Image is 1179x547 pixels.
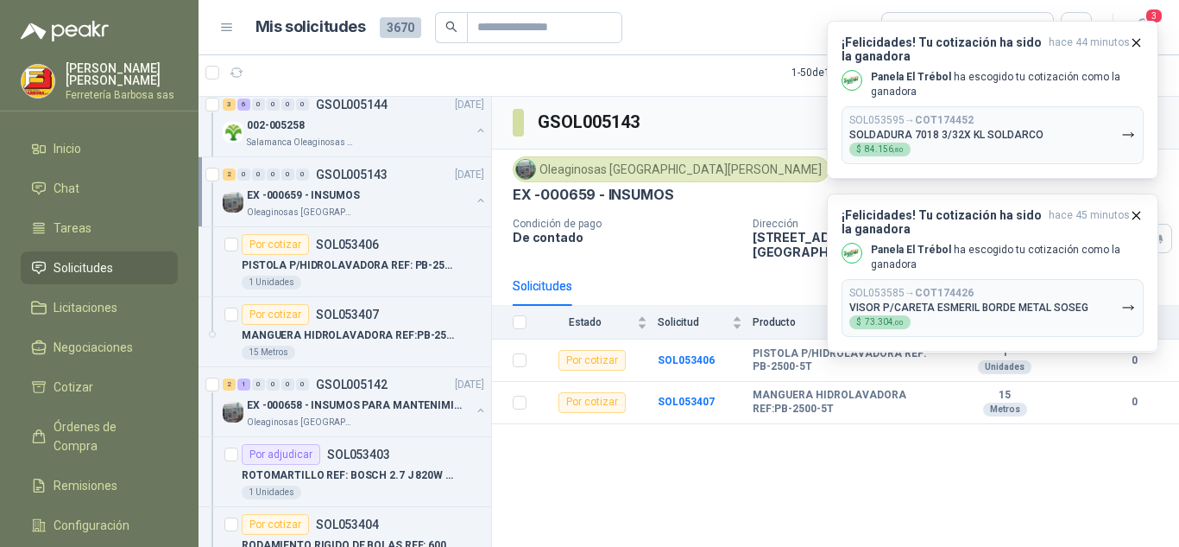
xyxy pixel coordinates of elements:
button: ¡Felicidades! Tu cotización ha sido la ganadorahace 44 minutos Company LogoPanela El Trébol ha es... [827,21,1158,179]
span: Órdenes de Compra [54,417,161,455]
a: Tareas [21,212,178,245]
span: Producto [753,316,921,328]
p: ROTOMARTILLO REF: BOSCH 2.7 J 820W SDS [242,467,457,484]
a: 3 6 0 0 0 0 GSOL005144[DATE] Company Logo002-005258Salamanca Oleaginosas SAS [223,94,488,149]
div: 0 [281,99,294,111]
img: Company Logo [516,160,535,179]
p: SOL053403 [327,448,390,461]
button: 3 [1127,12,1158,43]
span: Remisiones [54,476,117,495]
span: hace 45 minutos [1049,208,1130,236]
div: Todas [892,18,929,37]
span: Configuración [54,516,129,535]
div: 1 Unidades [242,486,301,499]
span: Solicitud [658,316,728,328]
a: Por cotizarSOL053407MANGUERA HIDROLAVADORA REF:PB-2500-5T15 Metros [199,297,491,367]
div: 0 [296,99,309,111]
p: [DATE] [455,97,484,113]
p: Oleaginosas [GEOGRAPHIC_DATA][PERSON_NAME] [247,416,356,429]
div: $ [849,143,911,156]
div: 1 [237,378,250,391]
div: Solicitudes [513,277,572,296]
span: Licitaciones [54,298,117,317]
a: SOL053407 [658,396,715,408]
a: Chat [21,172,178,205]
h3: GSOL005143 [538,109,642,136]
span: ,80 [893,146,904,154]
p: GSOL005144 [316,99,388,111]
div: 1 - 50 de 1948 [791,59,904,86]
p: [DATE] [455,377,484,393]
b: MANGUERA HIDROLAVADORA REF:PB-2500-5T [753,389,935,416]
div: Unidades [978,360,1031,374]
p: GSOL005143 [316,169,388,181]
h3: ¡Felicidades! Tu cotización ha sido la ganadora [842,35,1042,63]
p: EX -000659 - INSUMOS [247,188,360,204]
a: SOL053406 [658,354,715,366]
b: 15 [945,389,1064,403]
a: Configuración [21,509,178,542]
div: 0 [267,169,280,181]
p: MANGUERA HIDROLAVADORA REF:PB-2500-5T [242,328,457,344]
p: GSOL005142 [316,378,388,391]
span: Solicitudes [54,258,113,277]
div: 1 Unidades [242,276,301,289]
th: Solicitud [658,306,753,340]
div: Por cotizar [558,350,626,371]
button: SOL053595→COT174452SOLDADURA 7018 3/32X KL SOLDARCO$84.156,80 [842,106,1144,164]
div: Metros [983,403,1027,417]
b: Panela El Trébol [871,244,951,256]
span: Chat [54,179,79,198]
span: 73.304 [865,318,904,327]
img: Company Logo [223,192,243,213]
span: 84.156 [865,145,904,154]
p: EX -000658 - INSUMOS PARA MANTENIMIENTO MECANICO [247,398,462,414]
button: SOL053585→COT174426VISOR P/CARETA ESMERIL BORDE METAL SOSEG$73.304,00 [842,279,1144,337]
a: Solicitudes [21,251,178,284]
div: 0 [252,378,265,391]
p: [DATE] [455,167,484,183]
img: Logo peakr [21,21,109,41]
th: Producto [753,306,945,340]
img: Company Logo [223,402,243,423]
a: Negociaciones [21,331,178,364]
p: VISOR P/CARETA ESMERIL BORDE METAL SOSEG [849,302,1088,314]
span: Tareas [54,219,91,238]
a: Cotizar [21,371,178,404]
div: Por cotizar [242,234,309,255]
a: Licitaciones [21,291,178,324]
div: 0 [267,99,280,111]
div: Por cotizar [242,514,309,535]
span: hace 44 minutos [1049,35,1130,63]
p: SOLDADURA 7018 3/32X KL SOLDARCO [849,129,1043,141]
div: 0 [296,378,309,391]
p: Dirección [753,218,1136,230]
div: 0 [252,169,265,181]
p: ha escogido tu cotización como la ganadora [871,243,1144,272]
p: Oleaginosas [GEOGRAPHIC_DATA][PERSON_NAME] [247,206,356,219]
p: Condición de pago [513,218,739,230]
div: Oleaginosas [GEOGRAPHIC_DATA][PERSON_NAME] [513,156,829,182]
a: 2 1 0 0 0 0 GSOL005142[DATE] Company LogoEX -000658 - INSUMOS PARA MANTENIMIENTO MECANICOOleagino... [223,374,488,429]
div: 2 [223,169,236,181]
b: COT174452 [915,114,974,126]
div: 15 Metros [242,346,295,359]
img: Company Logo [22,65,54,98]
div: 0 [281,169,294,181]
b: PISTOLA P/HIDROLAVADORA REF: PB-2500-5T [753,347,935,374]
button: ¡Felicidades! Tu cotización ha sido la ganadorahace 45 minutos Company LogoPanela El Trébol ha es... [827,194,1158,352]
a: 2 0 0 0 0 0 GSOL005143[DATE] Company LogoEX -000659 - INSUMOSOleaginosas [GEOGRAPHIC_DATA][PERSON... [223,164,488,219]
p: SOL053407 [316,308,379,321]
div: 0 [281,378,294,391]
span: Cotizar [54,378,93,397]
b: 0 [1110,394,1158,410]
span: Estado [537,316,634,328]
th: Estado [537,306,658,340]
div: $ [849,315,911,329]
a: Remisiones [21,469,178,502]
div: 2 [223,378,236,391]
p: PISTOLA P/HIDROLAVADORA REF: PB-2500-5T [242,258,457,274]
p: Ferretería Barbosa sas [66,90,178,100]
p: [PERSON_NAME] [PERSON_NAME] [66,62,178,86]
